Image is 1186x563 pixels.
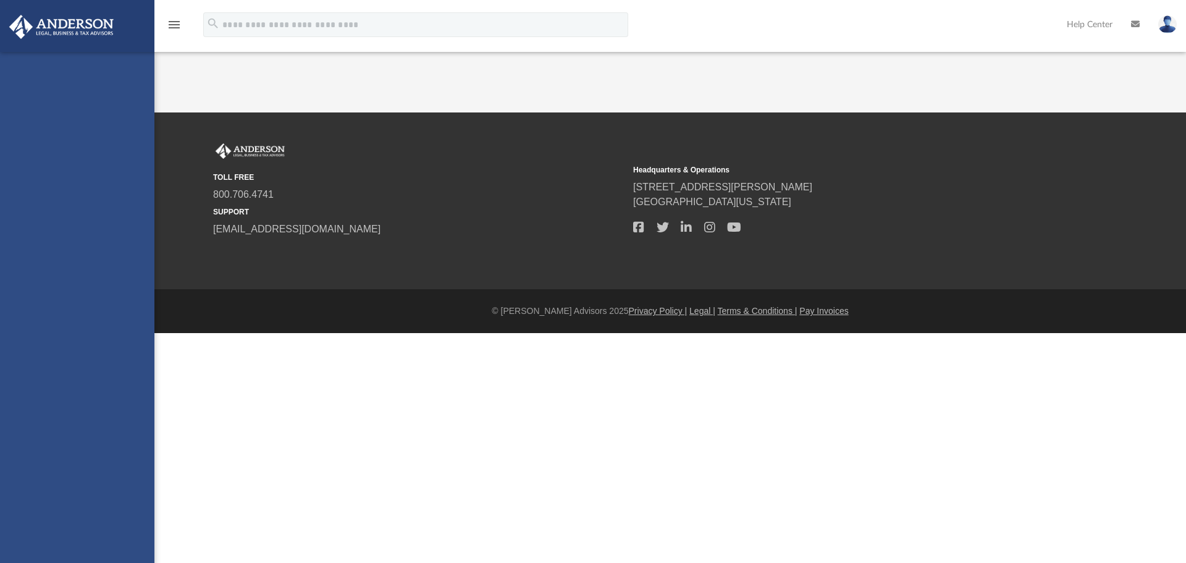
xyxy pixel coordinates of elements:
img: Anderson Advisors Platinum Portal [6,15,117,39]
a: Terms & Conditions | [718,306,797,316]
small: SUPPORT [213,206,625,218]
a: menu [167,23,182,32]
a: Legal | [689,306,715,316]
a: Pay Invoices [799,306,848,316]
a: [EMAIL_ADDRESS][DOMAIN_NAME] [213,224,381,234]
small: TOLL FREE [213,172,625,183]
i: search [206,17,220,30]
i: menu [167,17,182,32]
a: Privacy Policy | [629,306,688,316]
a: [GEOGRAPHIC_DATA][US_STATE] [633,197,791,207]
a: [STREET_ADDRESS][PERSON_NAME] [633,182,812,192]
a: 800.706.4741 [213,189,274,200]
img: User Pic [1158,15,1177,33]
img: Anderson Advisors Platinum Portal [213,143,287,159]
small: Headquarters & Operations [633,164,1045,176]
div: © [PERSON_NAME] Advisors 2025 [154,305,1186,318]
